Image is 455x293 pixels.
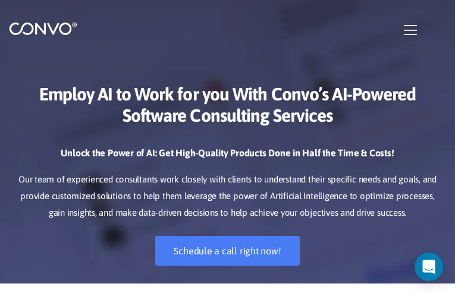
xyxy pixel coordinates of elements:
[9,21,77,36] img: logo_1.png
[155,236,299,266] a: Schedule a call right now!
[415,253,443,281] div: Open Intercom Messenger
[18,65,437,135] h1: Employ AI to Work for you With Convo’s AI-Powered Software Consulting Services
[18,147,437,168] h3: Unlock the Power of AI: Get High-Quality Products Done in Half the Time & Costs!
[18,171,437,221] p: Our team of experienced consultants work closely with clients to understand their specific needs ...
